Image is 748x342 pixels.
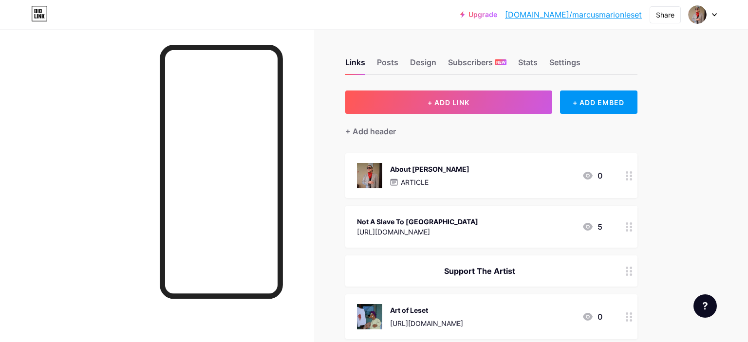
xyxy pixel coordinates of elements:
[357,265,602,277] div: Support The Artist
[357,216,478,227] div: Not A Slave To [GEOGRAPHIC_DATA]
[496,59,505,65] span: NEW
[688,5,707,24] img: marcusmarionleset
[377,56,398,74] div: Posts
[656,10,674,20] div: Share
[428,98,469,107] span: + ADD LINK
[357,163,382,188] img: About Marcus Marion Leset
[410,56,436,74] div: Design
[582,311,602,323] div: 0
[448,56,506,74] div: Subscribers
[505,9,642,20] a: [DOMAIN_NAME]/marcusmarionleset
[582,221,602,233] div: 5
[549,56,580,74] div: Settings
[560,90,637,114] div: + ADD EMBED
[357,304,382,329] img: Art of Leset
[345,56,365,74] div: Links
[460,11,497,18] a: Upgrade
[345,90,552,114] button: + ADD LINK
[357,227,478,237] div: [URL][DOMAIN_NAME]
[582,170,602,181] div: 0
[390,305,463,315] div: Art of Leset
[345,126,396,137] div: + Add header
[401,177,429,187] p: ARTICLE
[390,164,469,174] div: About [PERSON_NAME]
[390,318,463,328] div: [URL][DOMAIN_NAME]
[518,56,538,74] div: Stats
